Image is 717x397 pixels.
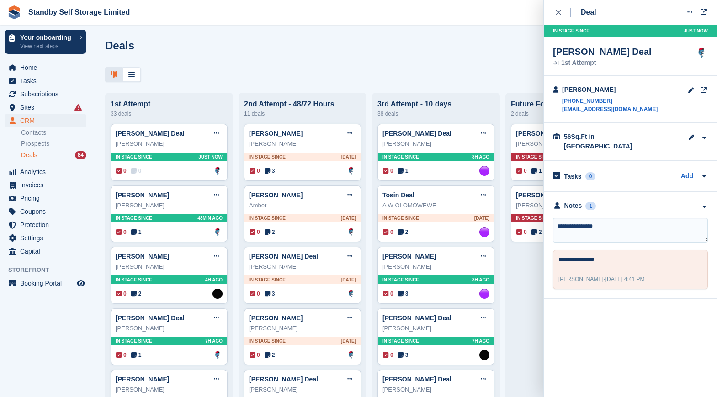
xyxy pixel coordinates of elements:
[346,289,356,299] a: Glenn Fisher
[249,324,356,333] div: [PERSON_NAME]
[382,139,489,148] div: [PERSON_NAME]
[116,154,152,160] span: In stage since
[21,139,49,148] span: Prospects
[249,376,318,383] a: [PERSON_NAME] Deal
[131,290,142,298] span: 2
[116,228,127,236] span: 0
[265,167,275,175] span: 3
[5,88,86,101] a: menu
[684,27,708,34] span: Just now
[20,245,75,258] span: Capital
[346,227,356,237] img: Glenn Fisher
[5,277,86,290] a: menu
[249,385,356,394] div: [PERSON_NAME]
[695,46,708,59] img: Glenn Fisher
[20,34,74,41] p: Your onboarding
[472,154,489,160] span: 8H AGO
[205,276,223,283] span: 4H AGO
[383,290,393,298] span: 0
[472,276,489,283] span: 8H AGO
[382,201,489,210] div: A W OLOMOWEWE
[474,215,489,222] span: [DATE]
[382,130,451,137] a: [PERSON_NAME] Deal
[585,172,596,180] div: 0
[382,154,419,160] span: In stage since
[249,154,286,160] span: In stage since
[250,228,260,236] span: 0
[212,166,223,176] a: Glenn Fisher
[531,167,542,175] span: 1
[382,324,489,333] div: [PERSON_NAME]
[382,276,419,283] span: In stage since
[8,265,91,275] span: Storefront
[553,60,652,66] div: 1st Attempt
[341,338,356,344] span: [DATE]
[20,42,74,50] p: View next steps
[20,277,75,290] span: Booking Portal
[383,351,393,359] span: 0
[116,253,169,260] a: [PERSON_NAME]
[75,151,86,159] div: 84
[131,351,142,359] span: 1
[562,85,658,95] div: [PERSON_NAME]
[5,218,86,231] a: menu
[250,290,260,298] span: 0
[116,130,185,137] a: [PERSON_NAME] Deal
[562,105,658,113] a: [EMAIL_ADDRESS][DOMAIN_NAME]
[681,171,693,182] a: Add
[382,253,436,260] a: [PERSON_NAME]
[249,215,286,222] span: In stage since
[479,166,489,176] a: Sue Ford
[244,108,361,119] div: 11 deals
[5,101,86,114] a: menu
[116,139,223,148] div: [PERSON_NAME]
[5,179,86,191] a: menu
[116,262,223,271] div: [PERSON_NAME]
[382,262,489,271] div: [PERSON_NAME]
[553,27,590,34] span: In stage since
[75,278,86,289] a: Preview store
[346,166,356,176] a: Glenn Fisher
[212,289,223,299] img: Stephen Hambridge
[585,202,596,210] div: 1
[21,151,37,159] span: Deals
[212,227,223,237] img: Glenn Fisher
[558,275,645,283] div: -
[531,228,542,236] span: 2
[516,139,623,148] div: [PERSON_NAME] [PERSON_NAME]
[116,385,223,394] div: [PERSON_NAME]
[564,132,655,151] div: 56Sq.Ft in [GEOGRAPHIC_DATA]
[382,376,451,383] a: [PERSON_NAME] Deal
[346,350,356,360] a: Glenn Fisher
[479,350,489,360] a: Stephen Hambridge
[564,201,582,211] div: Notes
[20,165,75,178] span: Analytics
[511,100,628,108] div: Future Follow Up
[116,351,127,359] span: 0
[5,61,86,74] a: menu
[249,338,286,344] span: In stage since
[341,276,356,283] span: [DATE]
[212,350,223,360] a: Glenn Fisher
[605,276,645,282] span: [DATE] 4:41 PM
[20,61,75,74] span: Home
[111,100,228,108] div: 1st Attempt
[74,104,82,111] i: Smart entry sync failures have occurred
[398,228,409,236] span: 2
[341,154,356,160] span: [DATE]
[131,167,142,175] span: 0
[265,290,275,298] span: 3
[249,139,356,148] div: [PERSON_NAME]
[265,228,275,236] span: 2
[516,228,527,236] span: 0
[5,245,86,258] a: menu
[116,276,152,283] span: In stage since
[131,228,142,236] span: 1
[516,167,527,175] span: 0
[5,165,86,178] a: menu
[382,338,419,344] span: In stage since
[20,218,75,231] span: Protection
